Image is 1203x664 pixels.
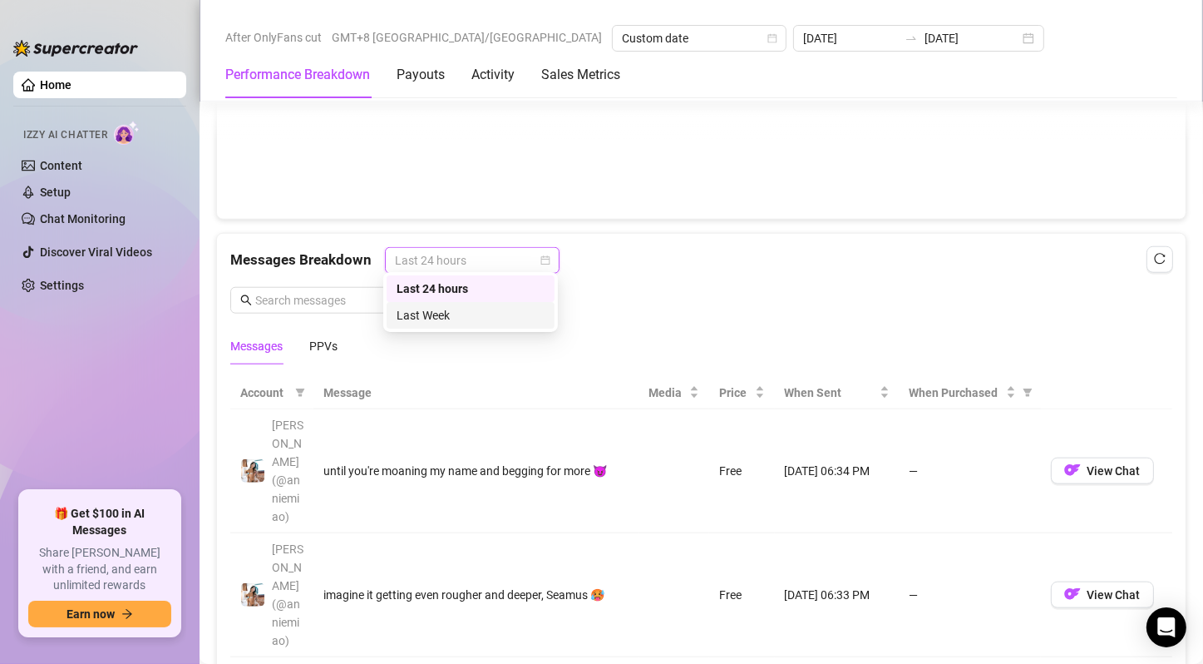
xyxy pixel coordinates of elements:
td: — [900,533,1041,657]
td: — [900,409,1041,533]
span: reload [1154,253,1166,265]
td: [DATE] 06:34 PM [775,409,900,533]
button: OFView Chat [1051,458,1154,484]
a: Discover Viral Videos [40,245,152,259]
span: filter [295,388,305,398]
span: filter [1019,380,1036,405]
span: Last 24 hours [395,248,550,273]
td: [DATE] 06:33 PM [775,533,900,657]
span: View Chat [1087,464,1141,478]
input: Start date [803,29,898,47]
div: Last 24 hours [387,275,555,302]
span: When Purchased [910,384,1003,402]
span: to [905,32,918,45]
button: OFView Chat [1051,582,1154,608]
input: Search messages [255,291,425,310]
img: AI Chatter [114,121,140,145]
div: Sales Metrics [541,65,620,85]
img: logo-BBDzfeDw.svg [13,40,138,57]
span: Share [PERSON_NAME] with a friend, and earn unlimited rewards [28,545,171,594]
div: Open Intercom Messenger [1146,607,1186,647]
th: Message [313,377,638,409]
img: Annie (@anniemiao) [241,459,264,483]
span: calendar [540,255,550,265]
td: Free [709,533,774,657]
div: Last 24 hours [397,280,545,298]
img: OF [1064,462,1081,478]
span: [PERSON_NAME] (@anniemiao) [272,543,303,647]
button: Earn nowarrow-right [28,601,171,627]
span: [PERSON_NAME] (@anniemiao) [272,419,303,523]
img: Annie (@anniemiao) [241,583,264,607]
div: Last Week [397,306,545,325]
span: filter [1023,388,1033,398]
span: 🎁 Get $100 in AI Messages [28,506,171,538]
div: Messages [230,337,283,355]
a: Chat Monitoring [40,212,126,225]
span: swap-right [905,32,918,45]
div: Last Week [387,302,555,329]
th: When Purchased [900,377,1041,409]
a: OFView Chat [1051,592,1154,605]
th: When Sent [775,377,900,409]
th: Price [709,377,774,409]
span: View Chat [1087,588,1141,602]
span: search [240,295,252,306]
div: imagine it getting even rougher and deeper, Seamus 🥵 [323,586,629,604]
th: Media [638,377,710,409]
input: End date [924,29,1019,47]
img: OF [1064,586,1081,602]
div: Payouts [397,65,445,85]
a: Settings [40,279,84,292]
span: Price [719,384,751,402]
div: Messages Breakdown [230,247,1172,274]
span: arrow-right [121,608,133,620]
span: After OnlyFans cut [225,25,322,50]
div: until you're moaning my name and begging for more 😈 [323,462,629,480]
span: Earn now [67,607,115,621]
a: Content [40,159,82,172]
span: Media [648,384,687,402]
a: OFView Chat [1051,468,1154,481]
a: Setup [40,186,71,199]
td: Free [709,409,774,533]
div: Activity [471,65,515,85]
span: Account [240,384,288,402]
a: Home [40,78,71,92]
div: PPVs [309,337,338,355]
span: filter [292,380,308,405]
span: GMT+8 [GEOGRAPHIC_DATA]/[GEOGRAPHIC_DATA] [332,25,602,50]
div: Performance Breakdown [225,65,370,85]
span: Custom date [622,26,777,51]
span: Izzy AI Chatter [23,127,107,143]
span: calendar [767,33,777,43]
span: When Sent [785,384,876,402]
